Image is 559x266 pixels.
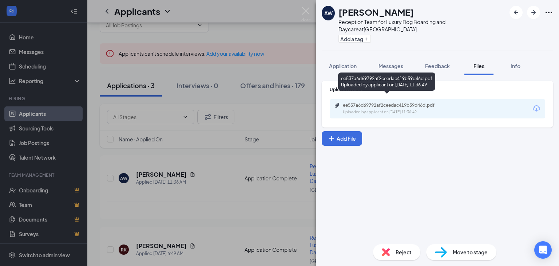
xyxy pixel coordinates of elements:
[365,37,369,41] svg: Plus
[511,63,520,69] span: Info
[322,131,362,146] button: Add FilePlus
[334,102,452,115] a: Paperclipee537a6d69792af2ceedac419b59d46d.pdfUploaded by applicant on [DATE] 11:36:49
[343,109,452,115] div: Uploaded by applicant on [DATE] 11:36:49
[329,63,357,69] span: Application
[338,35,371,43] button: PlusAdd a tag
[338,18,506,33] div: Reception Team for Luxury Dog Boarding and Daycare at [GEOGRAPHIC_DATA]
[324,9,333,17] div: AW
[510,6,523,19] button: ArrowLeftNew
[378,63,403,69] span: Messages
[453,248,488,256] span: Move to stage
[544,8,553,17] svg: Ellipses
[328,135,335,142] svg: Plus
[425,63,450,69] span: Feedback
[330,86,545,93] div: Upload Resume
[534,241,552,259] div: Open Intercom Messenger
[338,6,414,18] h1: [PERSON_NAME]
[473,63,484,69] span: Files
[512,8,520,17] svg: ArrowLeftNew
[396,248,412,256] span: Reject
[338,73,435,91] div: ee537a6d69792af2ceedac419b59d46d.pdf Uploaded by applicant on [DATE] 11:36:49
[529,8,538,17] svg: ArrowRight
[334,102,340,108] svg: Paperclip
[527,6,540,19] button: ArrowRight
[532,104,541,113] svg: Download
[343,102,445,108] div: ee537a6d69792af2ceedac419b59d46d.pdf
